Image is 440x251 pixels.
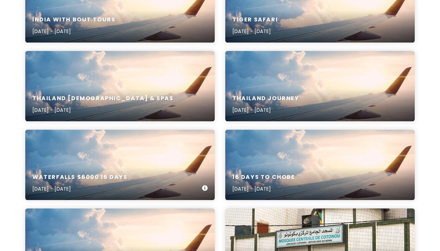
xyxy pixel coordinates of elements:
h6: 16 days to Chobe [232,174,295,181]
h6: Thailand [DEMOGRAPHIC_DATA] & Spas [32,95,173,102]
a: aerial photography of airlinerThailand Journey[DATE] - [DATE] [225,51,415,121]
p: [DATE] - [DATE] [32,27,116,35]
h6: India with Bout Tours [32,16,116,24]
h6: Waterfalls $6000 16 days [32,174,127,181]
p: [DATE] - [DATE] [232,27,278,35]
p: [DATE] - [DATE] [32,106,173,114]
a: aerial photography of airlinerThailand [DEMOGRAPHIC_DATA] & Spas[DATE] - [DATE] [25,51,215,121]
a: aerial photography of airliner16 days to Chobe[DATE] - [DATE] [225,130,415,200]
p: [DATE] - [DATE] [232,106,299,114]
a: aerial photography of airlinerWaterfalls $6000 16 days[DATE] - [DATE] [25,130,215,200]
h6: Thailand Journey [232,95,299,102]
h6: Tiger safari [232,16,278,24]
p: [DATE] - [DATE] [32,185,127,193]
p: [DATE] - [DATE] [232,185,295,193]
